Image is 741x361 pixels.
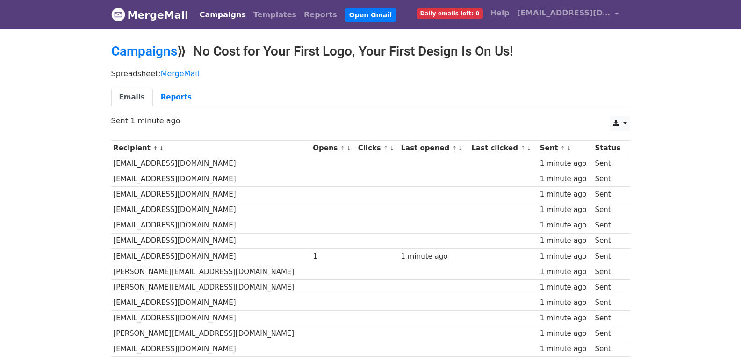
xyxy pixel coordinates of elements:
[593,341,625,357] td: Sent
[111,5,188,25] a: MergeMail
[196,6,250,24] a: Campaigns
[540,328,590,339] div: 1 minute ago
[153,145,158,152] a: ↑
[159,145,164,152] a: ↓
[111,116,630,126] p: Sent 1 minute ago
[487,4,513,22] a: Help
[540,189,590,200] div: 1 minute ago
[111,279,311,295] td: [PERSON_NAME][EMAIL_ADDRESS][DOMAIN_NAME]
[111,202,311,218] td: [EMAIL_ADDRESS][DOMAIN_NAME]
[540,205,590,215] div: 1 minute ago
[520,145,525,152] a: ↑
[593,218,625,233] td: Sent
[111,43,630,59] h2: ⟫ No Cost for Your First Logo, Your First Design Is On Us!
[517,7,611,19] span: [EMAIL_ADDRESS][DOMAIN_NAME]
[399,141,469,156] th: Last opened
[540,251,590,262] div: 1 minute ago
[469,141,538,156] th: Last clicked
[593,141,625,156] th: Status
[250,6,300,24] a: Templates
[593,311,625,326] td: Sent
[540,282,590,293] div: 1 minute ago
[111,88,153,107] a: Emails
[540,235,590,246] div: 1 minute ago
[593,248,625,264] td: Sent
[593,326,625,341] td: Sent
[310,141,355,156] th: Opens
[593,295,625,311] td: Sent
[300,6,341,24] a: Reports
[111,295,311,311] td: [EMAIL_ADDRESS][DOMAIN_NAME]
[540,174,590,184] div: 1 minute ago
[538,141,593,156] th: Sent
[153,88,200,107] a: Reports
[458,145,463,152] a: ↓
[111,311,311,326] td: [EMAIL_ADDRESS][DOMAIN_NAME]
[383,145,388,152] a: ↑
[540,220,590,231] div: 1 minute ago
[593,156,625,171] td: Sent
[540,267,590,277] div: 1 minute ago
[345,8,396,22] a: Open Gmail
[513,4,623,26] a: [EMAIL_ADDRESS][DOMAIN_NAME]
[111,69,630,78] p: Spreadsheet:
[593,202,625,218] td: Sent
[417,8,483,19] span: Daily emails left: 0
[540,344,590,354] div: 1 minute ago
[111,341,311,357] td: [EMAIL_ADDRESS][DOMAIN_NAME]
[111,264,311,279] td: [PERSON_NAME][EMAIL_ADDRESS][DOMAIN_NAME]
[313,251,353,262] div: 1
[566,145,571,152] a: ↓
[452,145,457,152] a: ↑
[540,297,590,308] div: 1 minute ago
[540,158,590,169] div: 1 minute ago
[346,145,351,152] a: ↓
[111,156,311,171] td: [EMAIL_ADDRESS][DOMAIN_NAME]
[111,218,311,233] td: [EMAIL_ADDRESS][DOMAIN_NAME]
[111,187,311,202] td: [EMAIL_ADDRESS][DOMAIN_NAME]
[111,7,125,21] img: MergeMail logo
[561,145,566,152] a: ↑
[340,145,345,152] a: ↑
[593,171,625,187] td: Sent
[111,233,311,248] td: [EMAIL_ADDRESS][DOMAIN_NAME]
[413,4,487,22] a: Daily emails left: 0
[389,145,395,152] a: ↓
[161,69,199,78] a: MergeMail
[593,233,625,248] td: Sent
[111,248,311,264] td: [EMAIL_ADDRESS][DOMAIN_NAME]
[593,187,625,202] td: Sent
[111,43,177,59] a: Campaigns
[593,279,625,295] td: Sent
[401,251,467,262] div: 1 minute ago
[111,171,311,187] td: [EMAIL_ADDRESS][DOMAIN_NAME]
[593,264,625,279] td: Sent
[540,313,590,324] div: 1 minute ago
[111,326,311,341] td: [PERSON_NAME][EMAIL_ADDRESS][DOMAIN_NAME]
[111,141,311,156] th: Recipient
[526,145,532,152] a: ↓
[356,141,399,156] th: Clicks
